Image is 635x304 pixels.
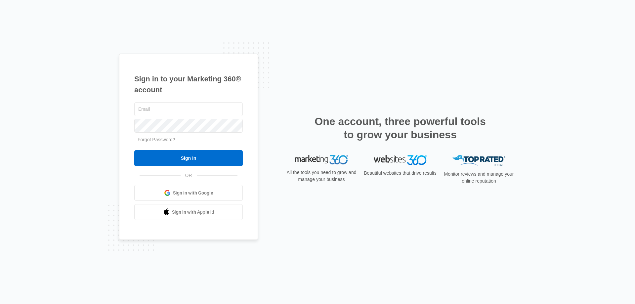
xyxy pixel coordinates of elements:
[134,185,243,201] a: Sign in with Google
[138,137,175,142] a: Forgot Password?
[363,170,437,177] p: Beautiful websites that drive results
[181,172,197,179] span: OR
[374,155,427,165] img: Websites 360
[295,155,348,164] img: Marketing 360
[134,204,243,220] a: Sign in with Apple Id
[313,115,488,141] h2: One account, three powerful tools to grow your business
[134,150,243,166] input: Sign In
[452,155,505,166] img: Top Rated Local
[284,169,359,183] p: All the tools you need to grow and manage your business
[173,190,213,196] span: Sign in with Google
[442,171,516,185] p: Monitor reviews and manage your online reputation
[172,209,214,216] span: Sign in with Apple Id
[134,73,243,95] h1: Sign in to your Marketing 360® account
[134,102,243,116] input: Email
